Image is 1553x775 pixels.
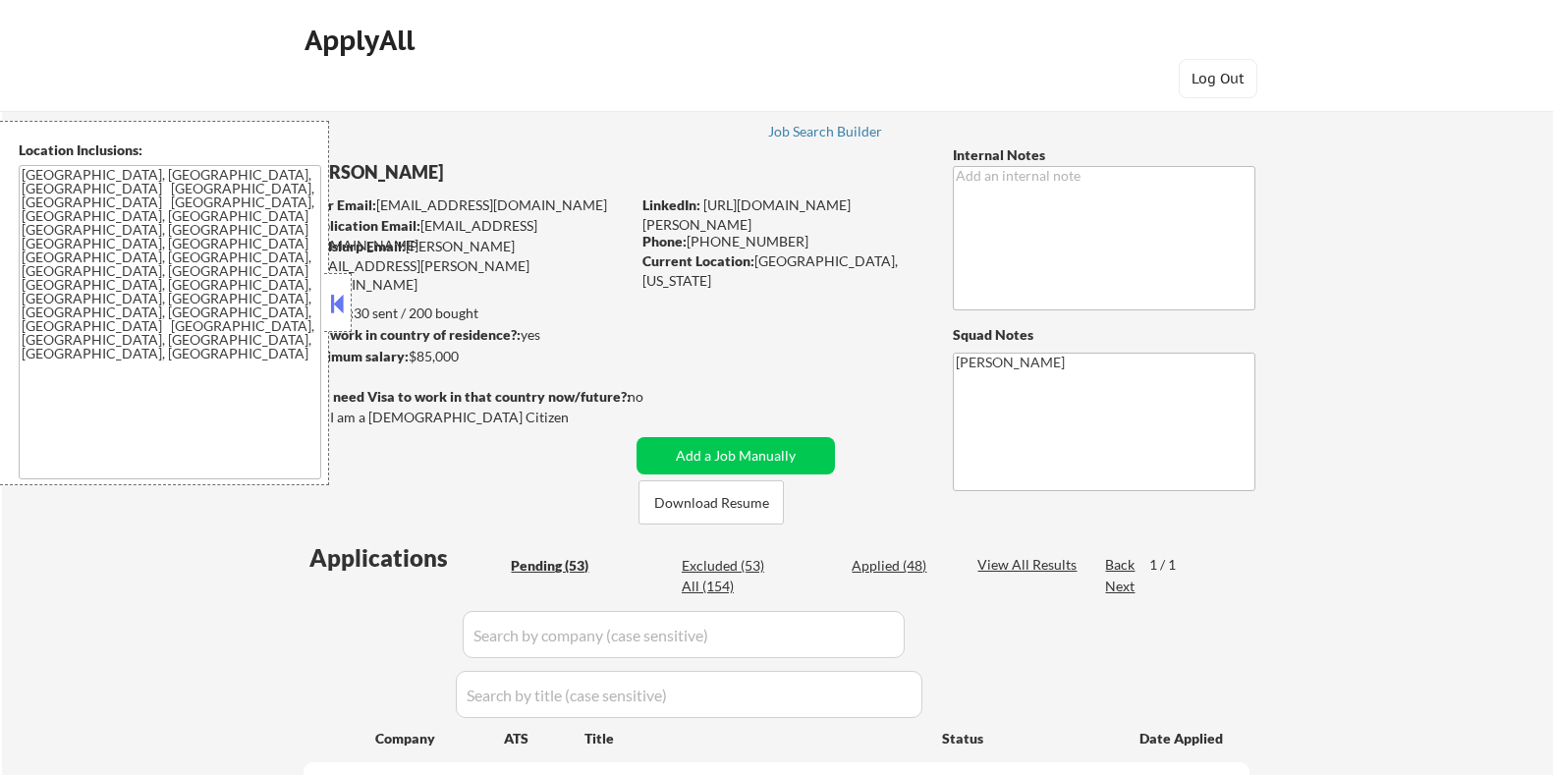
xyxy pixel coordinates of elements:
div: All (154) [682,577,780,596]
strong: Application Email: [305,217,420,234]
div: Applications [309,546,504,570]
div: Squad Notes [953,325,1255,345]
div: [PERSON_NAME] [304,160,707,185]
div: Internal Notes [953,145,1255,165]
a: Job Search Builder [768,124,883,143]
div: ATS [504,729,584,748]
div: Company [375,729,504,748]
div: 1 / 1 [1149,555,1194,575]
button: Log Out [1179,59,1257,98]
div: Title [584,729,923,748]
div: Status [942,720,1111,755]
div: Excluded (53) [682,556,780,576]
input: Search by title (case sensitive) [456,671,922,718]
div: Applied (48) [852,556,950,576]
strong: Current Location: [642,252,754,269]
div: [GEOGRAPHIC_DATA], [US_STATE] [642,251,920,290]
div: Date Applied [1139,729,1226,748]
div: Job Search Builder [768,125,883,138]
div: $85,000 [303,347,630,366]
div: Back [1105,555,1137,575]
button: Download Resume [638,480,784,525]
div: 30 sent / 200 bought [303,304,630,323]
div: [PERSON_NAME][EMAIL_ADDRESS][PERSON_NAME][DOMAIN_NAME] [304,237,630,295]
strong: Minimum salary: [303,348,409,364]
a: [URL][DOMAIN_NAME][PERSON_NAME] [642,196,851,233]
input: Search by company (case sensitive) [463,611,905,658]
div: Next [1105,577,1137,596]
div: [EMAIL_ADDRESS][DOMAIN_NAME] [305,195,630,215]
strong: Will need Visa to work in that country now/future?: [304,388,631,405]
div: ApplyAll [305,24,420,57]
div: no [628,387,684,407]
div: Pending (53) [511,556,609,576]
button: Add a Job Manually [637,437,835,474]
strong: Phone: [642,233,687,249]
div: [EMAIL_ADDRESS][DOMAIN_NAME] [305,216,630,254]
div: Location Inclusions: [19,140,321,160]
strong: Mailslurp Email: [304,238,406,254]
strong: LinkedIn: [642,196,700,213]
div: View All Results [977,555,1082,575]
strong: Can work in country of residence?: [303,326,521,343]
div: yes [303,325,624,345]
div: Yes, I am a [DEMOGRAPHIC_DATA] Citizen [304,408,636,427]
div: [PHONE_NUMBER] [642,232,920,251]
